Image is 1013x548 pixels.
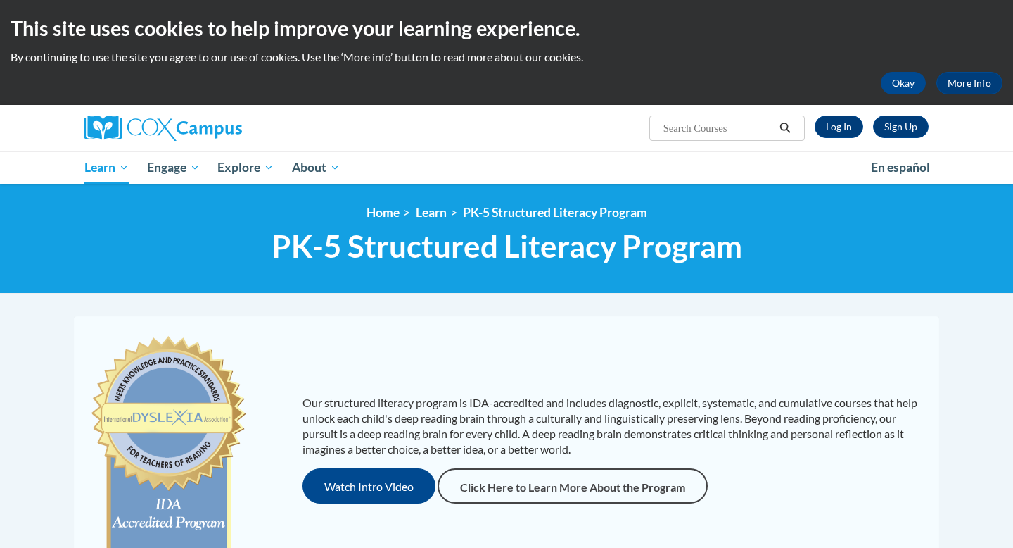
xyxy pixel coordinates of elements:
a: PK-5 Structured Literacy Program [463,205,647,220]
span: Learn [84,159,129,176]
span: Engage [147,159,200,176]
p: Our structured literacy program is IDA-accredited and includes diagnostic, explicit, systematic, ... [302,395,925,457]
a: About [283,151,349,184]
button: Watch Intro Video [302,468,435,504]
input: Search Courses [662,120,775,137]
a: Learn [75,151,138,184]
a: Cox Campus [84,116,352,141]
a: Explore [208,151,283,184]
span: PK-5 Structured Literacy Program [272,228,742,265]
a: Learn [416,205,447,220]
a: Engage [138,151,209,184]
h2: This site uses cookies to help improve your learning experience. [11,14,1002,42]
a: More Info [936,72,1002,94]
a: Home [367,205,400,220]
a: En español [862,153,939,182]
a: Log In [815,116,863,138]
button: Search [775,120,796,137]
button: Okay [881,72,926,94]
p: By continuing to use the site you agree to our use of cookies. Use the ‘More info’ button to read... [11,49,1002,65]
span: About [292,159,340,176]
a: Register [873,116,929,138]
span: En español [871,160,930,175]
a: Click Here to Learn More About the Program [438,468,708,504]
span: Explore [217,159,274,176]
img: Cox Campus [84,116,242,141]
div: Main menu [63,151,950,184]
